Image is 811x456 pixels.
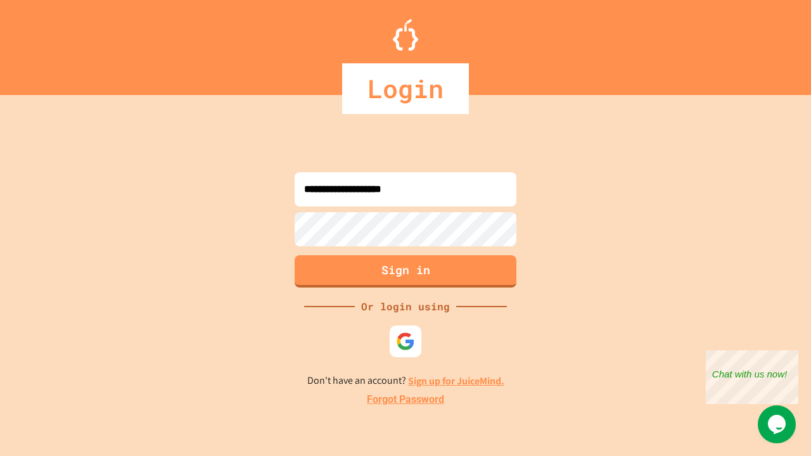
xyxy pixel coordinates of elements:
div: Or login using [355,299,456,314]
img: google-icon.svg [396,332,415,351]
p: Don't have an account? [307,373,504,389]
img: Logo.svg [393,19,418,51]
a: Sign up for JuiceMind. [408,374,504,388]
iframe: chat widget [706,350,798,404]
div: Login [342,63,469,114]
a: Forgot Password [367,392,444,407]
iframe: chat widget [758,405,798,443]
button: Sign in [295,255,516,288]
